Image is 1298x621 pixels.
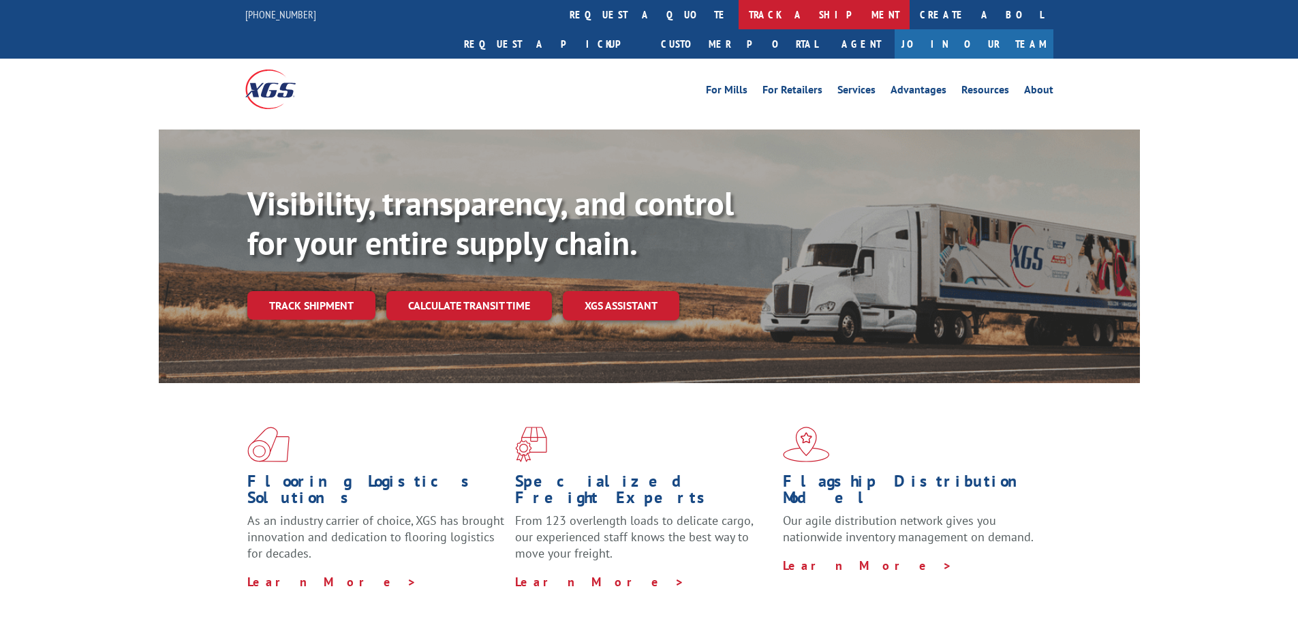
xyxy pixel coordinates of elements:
a: Resources [961,85,1009,100]
h1: Flooring Logistics Solutions [247,473,505,513]
b: Visibility, transparency, and control for your entire supply chain. [247,182,734,264]
a: For Mills [706,85,747,100]
a: Learn More > [247,574,417,590]
h1: Flagship Distribution Model [783,473,1040,513]
a: [PHONE_NUMBER] [245,7,316,21]
img: xgs-icon-total-supply-chain-intelligence-red [247,427,290,462]
a: For Retailers [762,85,822,100]
a: About [1024,85,1053,100]
img: xgs-icon-focused-on-flooring-red [515,427,547,462]
h1: Specialized Freight Experts [515,473,773,513]
span: Our agile distribution network gives you nationwide inventory management on demand. [783,513,1034,545]
a: Learn More > [515,574,685,590]
a: Calculate transit time [386,291,552,320]
a: Customer Portal [651,29,828,59]
a: XGS ASSISTANT [563,291,679,320]
a: Join Our Team [895,29,1053,59]
span: As an industry carrier of choice, XGS has brought innovation and dedication to flooring logistics... [247,513,504,561]
a: Services [837,85,876,100]
a: Request a pickup [454,29,651,59]
a: Learn More > [783,558,953,573]
a: Agent [828,29,895,59]
img: xgs-icon-flagship-distribution-model-red [783,427,830,462]
a: Advantages [891,85,946,100]
a: Track shipment [247,291,375,320]
p: From 123 overlength loads to delicate cargo, our experienced staff knows the best way to move you... [515,513,773,573]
